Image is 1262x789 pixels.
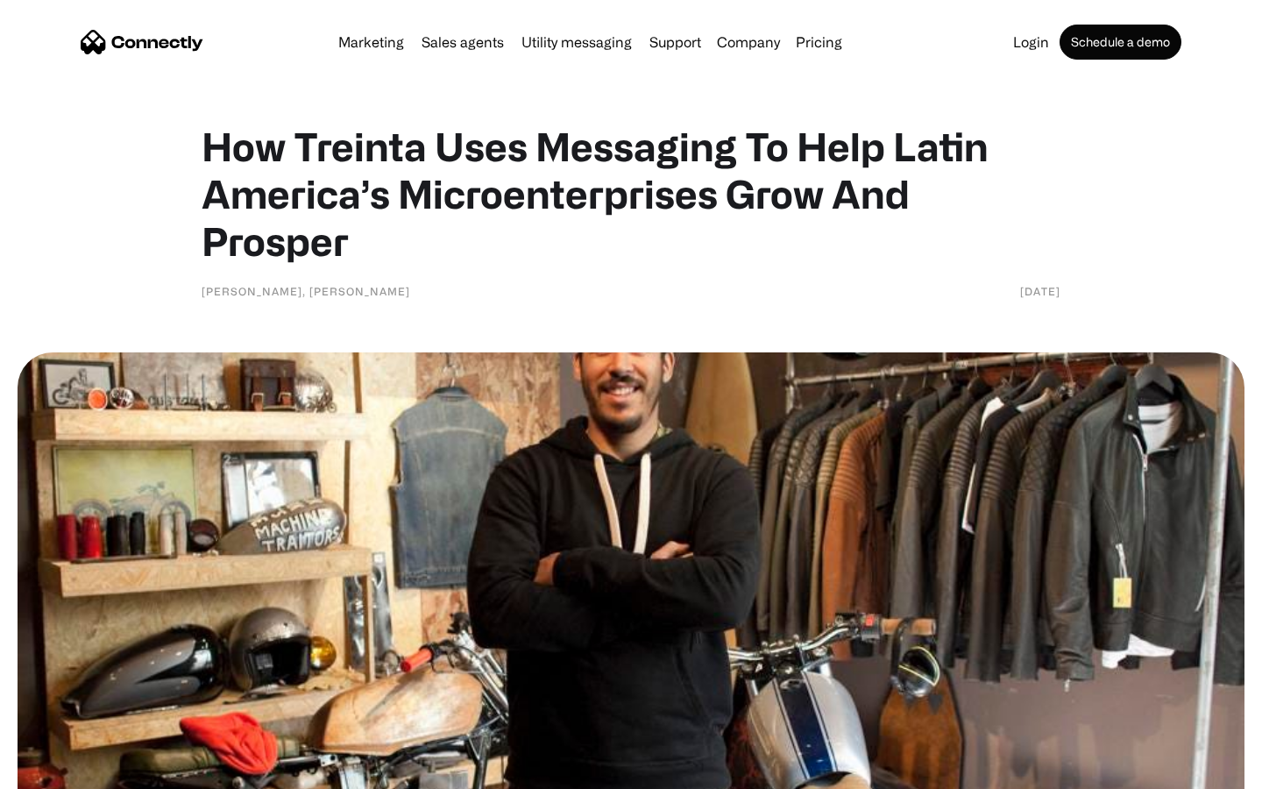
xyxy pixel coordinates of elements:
a: Login [1006,35,1056,49]
a: Support [642,35,708,49]
div: Company [717,30,780,54]
ul: Language list [35,758,105,783]
a: Pricing [789,35,849,49]
a: Sales agents [415,35,511,49]
h1: How Treinta Uses Messaging To Help Latin America’s Microenterprises Grow And Prosper [202,123,1060,265]
a: Marketing [331,35,411,49]
div: [DATE] [1020,282,1060,300]
aside: Language selected: English [18,758,105,783]
a: Schedule a demo [1060,25,1181,60]
a: Utility messaging [514,35,639,49]
div: [PERSON_NAME], [PERSON_NAME] [202,282,410,300]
